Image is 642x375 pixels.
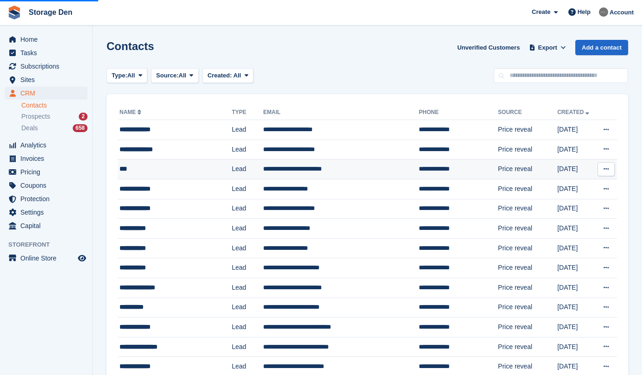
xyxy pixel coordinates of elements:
[232,199,263,219] td: Lead
[5,73,88,86] a: menu
[557,109,591,115] a: Created
[557,140,595,159] td: [DATE]
[21,101,88,110] a: Contacts
[232,318,263,337] td: Lead
[557,298,595,318] td: [DATE]
[557,258,595,278] td: [DATE]
[232,159,263,179] td: Lead
[498,318,557,337] td: Price reveal
[76,253,88,264] a: Preview store
[498,179,557,199] td: Price reveal
[179,71,187,80] span: All
[532,7,550,17] span: Create
[79,113,88,121] div: 2
[498,238,557,258] td: Price reveal
[498,298,557,318] td: Price reveal
[120,109,143,115] a: Name
[263,105,419,120] th: Email
[5,165,88,178] a: menu
[453,40,523,55] a: Unverified Customers
[575,40,628,55] a: Add a contact
[232,298,263,318] td: Lead
[20,87,76,100] span: CRM
[8,240,92,249] span: Storefront
[578,7,591,17] span: Help
[557,318,595,337] td: [DATE]
[20,33,76,46] span: Home
[498,219,557,239] td: Price reveal
[419,105,498,120] th: Phone
[5,152,88,165] a: menu
[202,68,253,83] button: Created: All
[498,258,557,278] td: Price reveal
[208,72,232,79] span: Created:
[20,192,76,205] span: Protection
[127,71,135,80] span: All
[232,179,263,199] td: Lead
[498,140,557,159] td: Price reveal
[20,60,76,73] span: Subscriptions
[232,120,263,140] td: Lead
[20,165,76,178] span: Pricing
[599,7,608,17] img: Brian Barbour
[498,199,557,219] td: Price reveal
[557,179,595,199] td: [DATE]
[156,71,178,80] span: Source:
[557,120,595,140] td: [DATE]
[5,33,88,46] a: menu
[232,238,263,258] td: Lead
[20,152,76,165] span: Invoices
[20,139,76,152] span: Analytics
[557,199,595,219] td: [DATE]
[498,278,557,298] td: Price reveal
[7,6,21,19] img: stora-icon-8386f47178a22dfd0bd8f6a31ec36ba5ce8667c1dd55bd0f319d3a0aa187defe.svg
[527,40,568,55] button: Export
[610,8,634,17] span: Account
[233,72,241,79] span: All
[5,179,88,192] a: menu
[557,337,595,357] td: [DATE]
[107,68,147,83] button: Type: All
[557,159,595,179] td: [DATE]
[5,46,88,59] a: menu
[538,43,557,52] span: Export
[21,112,50,121] span: Prospects
[20,73,76,86] span: Sites
[557,278,595,298] td: [DATE]
[5,219,88,232] a: menu
[20,179,76,192] span: Coupons
[5,87,88,100] a: menu
[232,140,263,159] td: Lead
[232,219,263,239] td: Lead
[232,105,263,120] th: Type
[232,337,263,357] td: Lead
[557,238,595,258] td: [DATE]
[498,105,557,120] th: Source
[21,124,38,133] span: Deals
[20,46,76,59] span: Tasks
[498,337,557,357] td: Price reveal
[21,112,88,121] a: Prospects 2
[232,258,263,278] td: Lead
[20,252,76,265] span: Online Store
[498,120,557,140] td: Price reveal
[73,124,88,132] div: 658
[498,159,557,179] td: Price reveal
[5,139,88,152] a: menu
[25,5,76,20] a: Storage Den
[557,219,595,239] td: [DATE]
[21,123,88,133] a: Deals 658
[20,219,76,232] span: Capital
[107,40,154,52] h1: Contacts
[112,71,127,80] span: Type:
[232,278,263,298] td: Lead
[151,68,199,83] button: Source: All
[5,206,88,219] a: menu
[5,60,88,73] a: menu
[5,192,88,205] a: menu
[20,206,76,219] span: Settings
[5,252,88,265] a: menu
